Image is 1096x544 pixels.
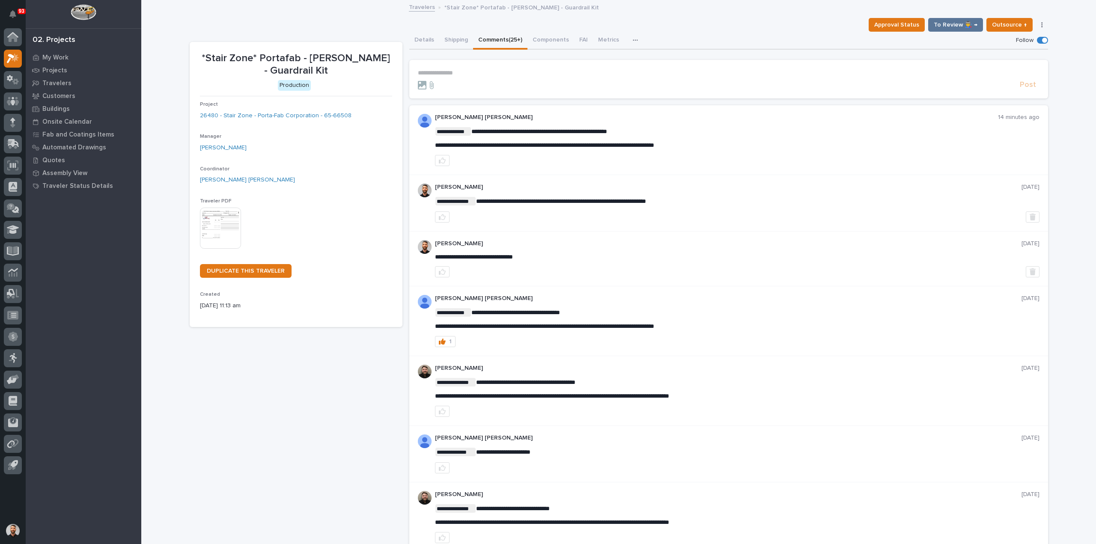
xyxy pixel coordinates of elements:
[1022,184,1039,191] p: [DATE]
[449,339,452,345] div: 1
[418,184,432,197] img: AGNmyxaji213nCK4JzPdPN3H3CMBhXDSA2tJ_sy3UIa5=s96-c
[435,406,450,417] button: like this post
[1022,295,1039,302] p: [DATE]
[986,18,1033,32] button: Outsource ↑
[527,32,574,50] button: Components
[435,295,1022,302] p: [PERSON_NAME] [PERSON_NAME]
[200,143,247,152] a: [PERSON_NAME]
[1022,365,1039,372] p: [DATE]
[200,301,392,310] p: [DATE] 11:13 am
[593,32,624,50] button: Metrics
[992,20,1027,30] span: Outsource ↑
[418,114,432,128] img: AD_cMMRcK_lR-hunIWE1GUPcUjzJ19X9Uk7D-9skk6qMORDJB_ZroAFOMmnE07bDdh4EHUMJPuIZ72TfOWJm2e1TqCAEecOOP...
[928,18,983,32] button: To Review 👨‍🏭 →
[435,491,1022,498] p: [PERSON_NAME]
[1016,37,1033,44] p: Follow
[42,105,70,113] p: Buildings
[435,211,450,223] button: like this post
[26,166,141,179] a: Assembly View
[42,92,75,100] p: Customers
[71,4,96,20] img: Workspace Logo
[934,20,977,30] span: To Review 👨‍🏭 →
[200,199,232,204] span: Traveler PDF
[1026,211,1039,223] button: Delete post
[200,264,292,278] a: DUPLICATE THIS TRAVELER
[200,52,392,77] p: *Stair Zone* Portafab - [PERSON_NAME] - Guardrail Kit
[26,77,141,89] a: Travelers
[1022,240,1039,247] p: [DATE]
[418,240,432,254] img: AGNmyxaji213nCK4JzPdPN3H3CMBhXDSA2tJ_sy3UIa5=s96-c
[26,115,141,128] a: Onsite Calendar
[574,32,593,50] button: FAI
[207,268,285,274] span: DUPLICATE THIS TRAVELER
[26,154,141,166] a: Quotes
[435,114,998,121] p: [PERSON_NAME] [PERSON_NAME]
[200,175,295,184] a: [PERSON_NAME] [PERSON_NAME]
[435,155,450,166] button: like this post
[33,36,75,45] div: 02. Projects
[42,80,71,87] p: Travelers
[26,64,141,77] a: Projects
[278,80,311,91] div: Production
[1022,491,1039,498] p: [DATE]
[998,114,1039,121] p: 14 minutes ago
[435,266,450,277] button: like this post
[11,10,22,24] div: Notifications93
[26,141,141,154] a: Automated Drawings
[200,111,351,120] a: 26480 - Stair Zone - Porta-Fab Corporation - 65-66508
[42,67,67,74] p: Projects
[42,182,113,190] p: Traveler Status Details
[26,89,141,102] a: Customers
[1026,266,1039,277] button: Delete post
[26,51,141,64] a: My Work
[435,532,450,543] button: like this post
[26,128,141,141] a: Fab and Coatings Items
[42,144,106,152] p: Automated Drawings
[200,134,221,139] span: Manager
[19,8,24,14] p: 93
[1022,434,1039,442] p: [DATE]
[435,462,450,473] button: like this post
[444,2,599,12] p: *Stair Zone* Portafab - [PERSON_NAME] - Guardrail Kit
[4,522,22,540] button: users-avatar
[200,166,229,172] span: Coordinator
[42,169,87,177] p: Assembly View
[409,2,435,12] a: Travelers
[435,365,1022,372] p: [PERSON_NAME]
[418,434,432,448] img: AD_cMMRcK_lR-hunIWE1GUPcUjzJ19X9Uk7D-9skk6qMORDJB_ZroAFOMmnE07bDdh4EHUMJPuIZ72TfOWJm2e1TqCAEecOOP...
[42,157,65,164] p: Quotes
[26,102,141,115] a: Buildings
[418,365,432,378] img: ACg8ocLB2sBq07NhafZLDpfZztpbDqa4HYtD3rBf5LhdHf4k=s96-c
[418,491,432,505] img: ACg8ocLB2sBq07NhafZLDpfZztpbDqa4HYtD3rBf5LhdHf4k=s96-c
[200,292,220,297] span: Created
[874,20,919,30] span: Approval Status
[1020,80,1036,90] span: Post
[418,295,432,309] img: AD_cMMRcK_lR-hunIWE1GUPcUjzJ19X9Uk7D-9skk6qMORDJB_ZroAFOMmnE07bDdh4EHUMJPuIZ72TfOWJm2e1TqCAEecOOP...
[473,32,527,50] button: Comments (25+)
[435,240,1022,247] p: [PERSON_NAME]
[42,118,92,126] p: Onsite Calendar
[200,102,218,107] span: Project
[26,179,141,192] a: Traveler Status Details
[4,5,22,23] button: Notifications
[869,18,925,32] button: Approval Status
[42,131,114,139] p: Fab and Coatings Items
[435,434,1022,442] p: [PERSON_NAME] [PERSON_NAME]
[435,336,456,347] button: 1
[439,32,473,50] button: Shipping
[435,184,1022,191] p: [PERSON_NAME]
[42,54,68,62] p: My Work
[409,32,439,50] button: Details
[1016,80,1039,90] button: Post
